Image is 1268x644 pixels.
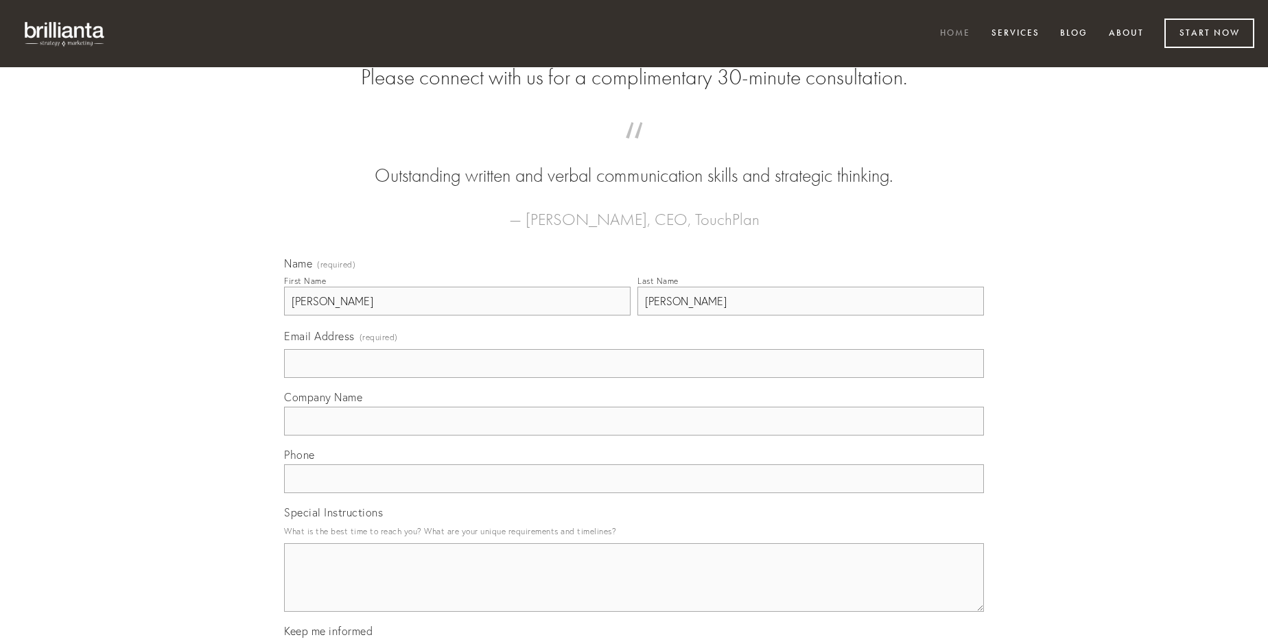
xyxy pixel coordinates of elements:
[14,14,117,53] img: brillianta - research, strategy, marketing
[284,257,312,270] span: Name
[306,136,962,189] blockquote: Outstanding written and verbal communication skills and strategic thinking.
[1051,23,1096,45] a: Blog
[284,448,315,462] span: Phone
[284,276,326,286] div: First Name
[284,390,362,404] span: Company Name
[983,23,1048,45] a: Services
[284,505,383,519] span: Special Instructions
[284,624,373,638] span: Keep me informed
[306,136,962,163] span: “
[306,189,962,233] figcaption: — [PERSON_NAME], CEO, TouchPlan
[637,276,679,286] div: Last Name
[284,522,984,540] p: What is the best time to reach you? What are your unique requirements and timelines?
[1100,23,1153,45] a: About
[284,64,984,91] h2: Please connect with us for a complimentary 30-minute consultation.
[1164,19,1254,48] a: Start Now
[284,329,355,343] span: Email Address
[931,23,979,45] a: Home
[317,261,355,269] span: (required)
[360,328,398,346] span: (required)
